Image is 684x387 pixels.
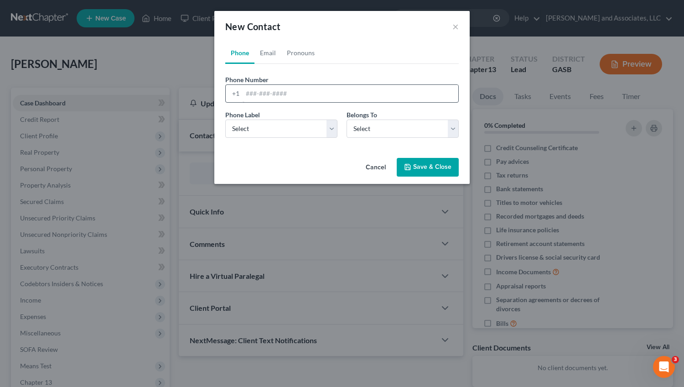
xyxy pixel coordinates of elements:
button: Cancel [358,159,393,177]
span: 3 [672,356,679,363]
a: Phone [225,42,254,64]
span: Phone Label [225,111,260,119]
iframe: Intercom live chat [653,356,675,378]
span: Belongs To [347,111,377,119]
input: ###-###-#### [243,85,458,102]
a: Email [254,42,281,64]
span: Phone Number [225,76,269,84]
button: × [452,21,459,32]
span: New Contact [225,21,280,32]
div: +1 [226,85,243,102]
a: Pronouns [281,42,320,64]
button: Save & Close [397,158,459,177]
